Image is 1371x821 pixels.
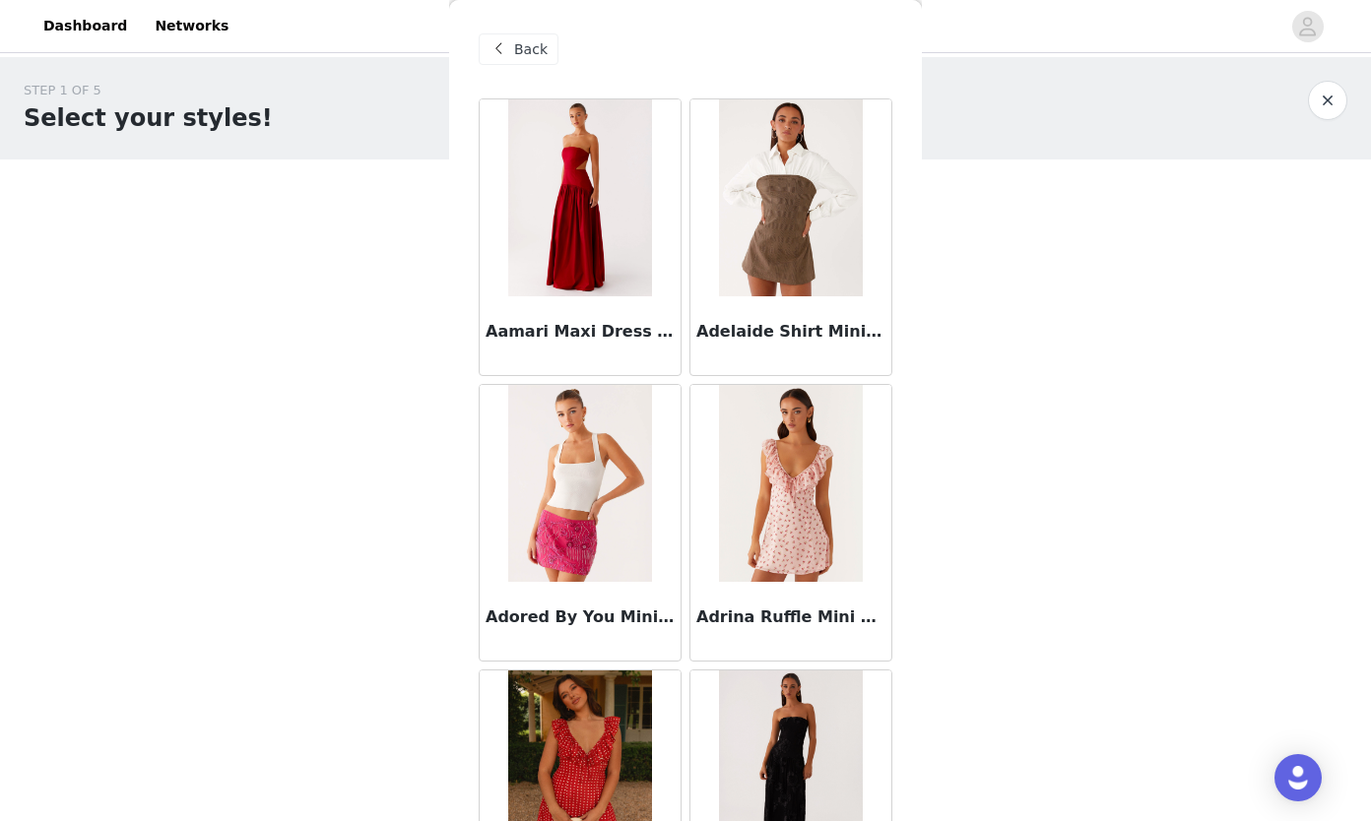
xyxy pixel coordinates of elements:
[1298,11,1317,42] div: avatar
[696,605,885,629] h3: Adrina Ruffle Mini Dress - Pink Flower
[719,99,862,296] img: Adelaide Shirt Mini Dress - Brown
[24,100,273,136] h1: Select your styles!
[143,4,240,48] a: Networks
[696,320,885,344] h3: Adelaide Shirt Mini Dress - Brown
[508,385,651,582] img: Adored By You Mini Skirt - Fuchsia
[719,385,862,582] img: Adrina Ruffle Mini Dress - Pink Flower
[32,4,139,48] a: Dashboard
[486,320,675,344] h3: Aamari Maxi Dress - Red
[486,605,675,629] h3: Adored By You Mini Skirt - Fuchsia
[1274,754,1322,801] div: Open Intercom Messenger
[24,81,273,100] div: STEP 1 OF 5
[508,99,651,296] img: Aamari Maxi Dress - Red
[514,39,548,60] span: Back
